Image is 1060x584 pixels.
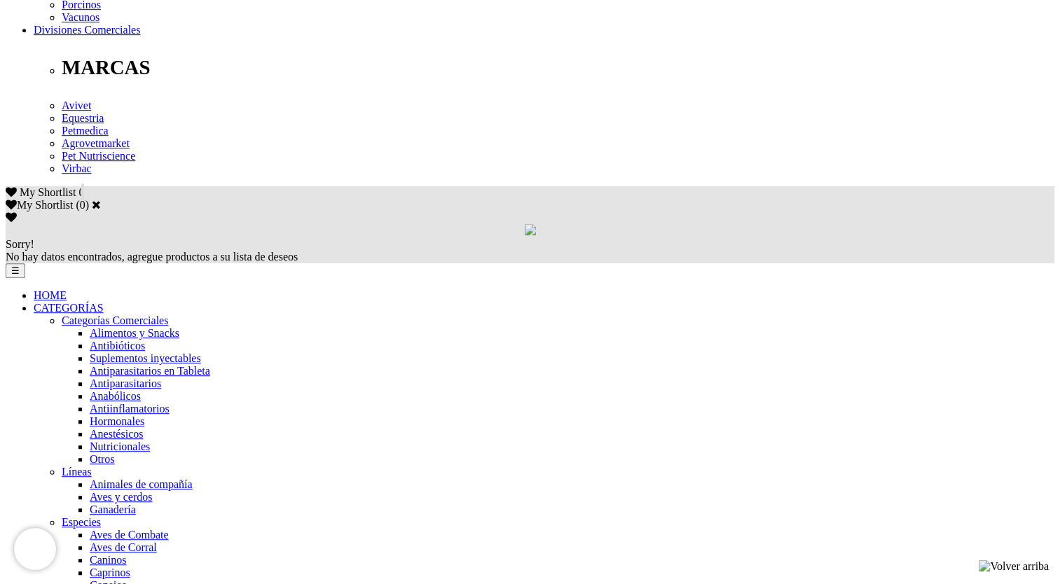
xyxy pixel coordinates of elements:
[78,186,84,198] span: 0
[979,560,1049,573] img: Volver arriba
[6,238,1054,263] div: No hay datos encontrados, agregue productos a su lista de deseos
[90,554,126,566] a: Caninos
[90,390,141,402] a: Anabólicos
[62,125,109,137] a: Petmedica
[20,186,76,198] span: My Shortlist
[90,415,144,427] a: Hormonales
[62,99,91,111] a: Avivet
[62,466,92,478] a: Líneas
[34,302,104,314] a: CATEGORÍAS
[80,199,85,211] label: 0
[62,56,1054,79] p: MARCAS
[90,352,201,364] a: Suplementos inyectables
[62,137,130,149] a: Agrovetmarket
[92,199,101,210] a: Cerrar
[90,403,170,415] a: Antiinflamatorios
[62,314,168,326] a: Categorías Comerciales
[90,440,150,452] a: Nutricionales
[34,24,140,36] a: Divisiones Comerciales
[90,453,115,465] a: Otros
[90,541,157,553] a: Aves de Corral
[90,377,161,389] a: Antiparasitarios
[6,263,25,278] button: ☰
[90,428,143,440] a: Anestésicos
[6,238,34,250] span: Sorry!
[525,224,536,235] img: loading.gif
[62,112,104,124] a: Equestria
[90,566,130,578] a: Caprinos
[62,516,101,528] a: Especies
[62,162,92,174] a: Virbac
[76,199,89,211] span: ( )
[62,150,135,162] a: Pet Nutriscience
[90,478,193,490] a: Animales de compañía
[34,289,67,301] a: HOME
[90,491,152,503] a: Aves y cerdos
[62,11,99,23] a: Vacunos
[90,503,136,515] a: Ganadería
[90,327,179,339] a: Alimentos y Snacks
[6,199,73,211] label: My Shortlist
[90,340,145,352] a: Antibióticos
[90,365,210,377] a: Antiparasitarios en Tableta
[14,528,56,570] iframe: Brevo live chat
[90,529,169,541] a: Aves de Combate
